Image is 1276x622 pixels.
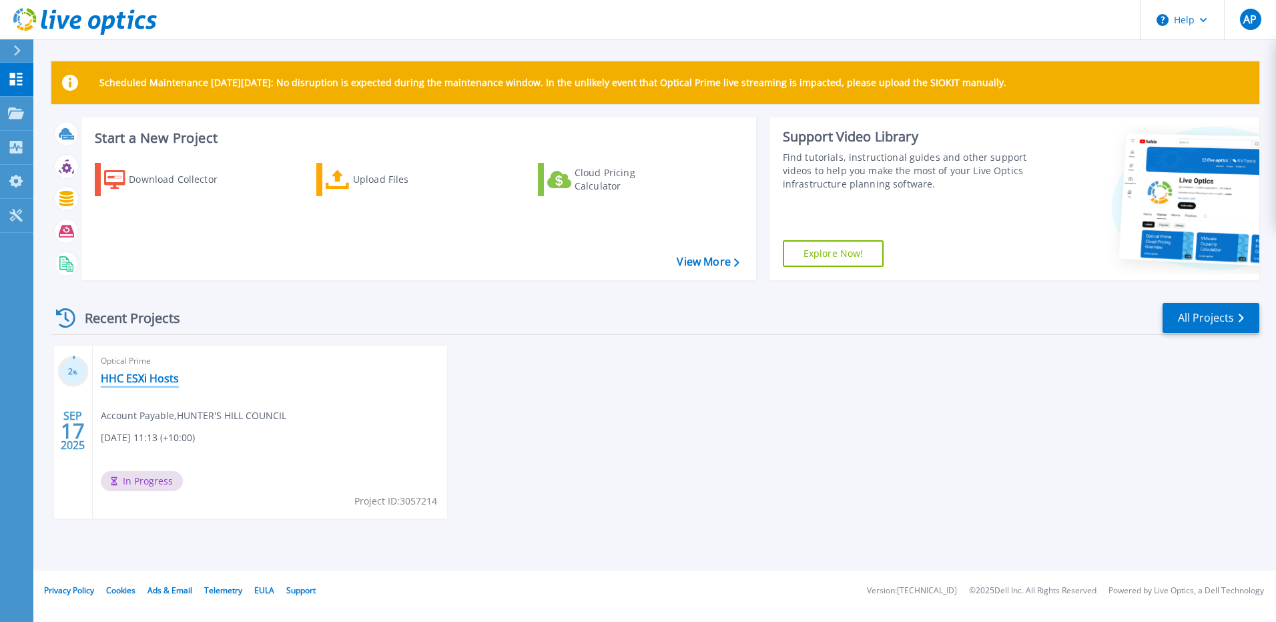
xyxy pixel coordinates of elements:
[538,163,687,196] a: Cloud Pricing Calculator
[95,163,244,196] a: Download Collector
[147,585,192,596] a: Ads & Email
[101,408,286,423] span: Account Payable , HUNTER'S HILL COUNCIL
[101,430,195,445] span: [DATE] 11:13 (+10:00)
[867,587,957,595] li: Version: [TECHNICAL_ID]
[61,425,85,436] span: 17
[1243,14,1257,25] span: AP
[316,163,465,196] a: Upload Files
[969,587,1096,595] li: © 2025 Dell Inc. All Rights Reserved
[783,240,884,267] a: Explore Now!
[101,372,179,385] a: HHC ESXi Hosts
[1163,303,1259,333] a: All Projects
[204,585,242,596] a: Telemetry
[783,128,1032,145] div: Support Video Library
[783,151,1032,191] div: Find tutorials, instructional guides and other support videos to help you make the most of your L...
[353,166,460,193] div: Upload Files
[51,302,198,334] div: Recent Projects
[60,406,85,455] div: SEP 2025
[575,166,681,193] div: Cloud Pricing Calculator
[254,585,274,596] a: EULA
[129,166,236,193] div: Download Collector
[99,77,1006,88] p: Scheduled Maintenance [DATE][DATE]: No disruption is expected during the maintenance window. In t...
[677,256,739,268] a: View More
[1108,587,1264,595] li: Powered by Live Optics, a Dell Technology
[101,471,183,491] span: In Progress
[73,368,77,376] span: %
[44,585,94,596] a: Privacy Policy
[354,494,437,509] span: Project ID: 3057214
[106,585,135,596] a: Cookies
[101,354,439,368] span: Optical Prime
[95,131,739,145] h3: Start a New Project
[57,364,89,380] h3: 2
[286,585,316,596] a: Support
